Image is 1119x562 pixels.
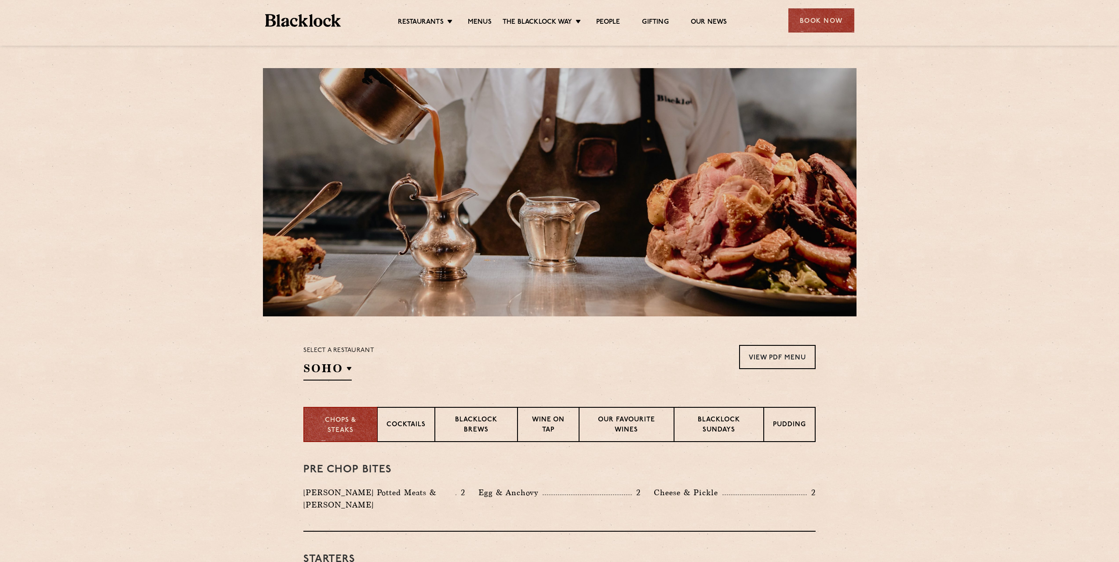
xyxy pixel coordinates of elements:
p: Chops & Steaks [313,416,368,435]
p: 2 [632,487,641,498]
p: Egg & Anchovy [478,486,543,499]
a: Our News [691,18,727,28]
p: Our favourite wines [588,415,664,436]
p: 2 [807,487,816,498]
p: Cheese & Pickle [654,486,722,499]
p: Blacklock Sundays [683,415,755,436]
div: Book Now [788,8,854,33]
a: The Blacklock Way [503,18,572,28]
p: Cocktails [386,420,426,431]
h3: Pre Chop Bites [303,464,816,475]
p: [PERSON_NAME] Potted Meats & [PERSON_NAME] [303,486,456,511]
a: People [596,18,620,28]
a: Menus [468,18,492,28]
a: Restaurants [398,18,444,28]
a: View PDF Menu [739,345,816,369]
p: Pudding [773,420,806,431]
h2: SOHO [303,361,352,381]
p: Blacklock Brews [444,415,508,436]
a: Gifting [642,18,668,28]
p: Select a restaurant [303,345,374,356]
p: Wine on Tap [527,415,570,436]
p: 2 [456,487,465,498]
img: BL_Textured_Logo-footer-cropped.svg [265,14,341,27]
